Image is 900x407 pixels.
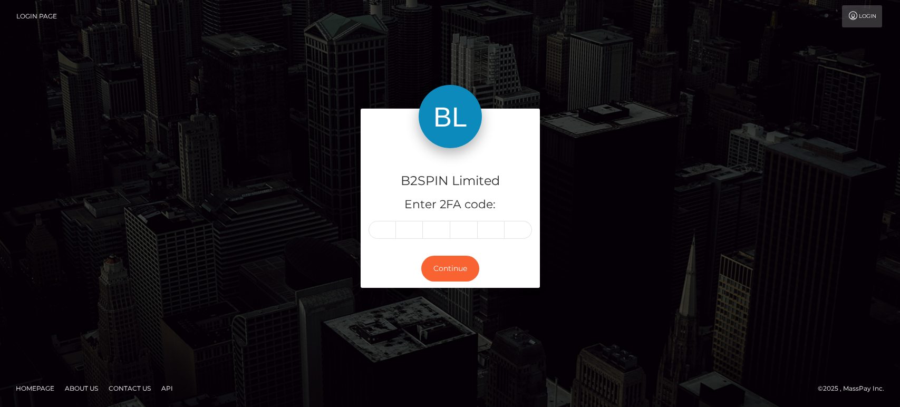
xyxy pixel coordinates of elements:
h5: Enter 2FA code: [369,197,532,213]
button: Continue [421,256,479,282]
h4: B2SPIN Limited [369,172,532,190]
div: © 2025 , MassPay Inc. [818,383,892,394]
a: Homepage [12,380,59,396]
a: About Us [61,380,102,396]
a: Login Page [16,5,57,27]
img: B2SPIN Limited [419,85,482,148]
a: API [157,380,177,396]
a: Login [842,5,882,27]
a: Contact Us [104,380,155,396]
